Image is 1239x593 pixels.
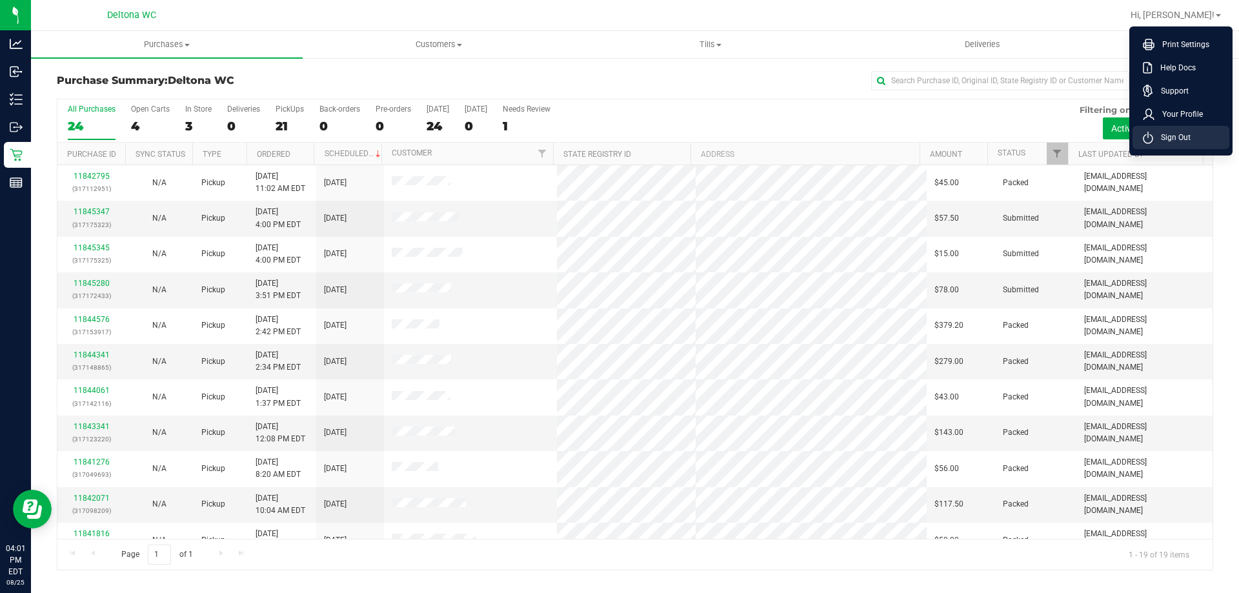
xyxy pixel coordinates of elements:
[376,105,411,114] div: Pre-orders
[871,71,1129,90] input: Search Purchase ID, Original ID, State Registry ID or Customer Name...
[1047,143,1068,165] a: Filter
[256,206,301,230] span: [DATE] 4:00 PM EDT
[152,427,166,439] button: N/A
[152,177,166,189] button: N/A
[256,314,301,338] span: [DATE] 2:42 PM EDT
[1003,391,1029,403] span: Packed
[324,391,347,403] span: [DATE]
[934,177,959,189] span: $45.00
[256,385,301,409] span: [DATE] 1:37 PM EDT
[427,119,449,134] div: 24
[152,534,166,547] button: N/A
[68,105,116,114] div: All Purchases
[1153,131,1191,144] span: Sign Out
[152,464,166,473] span: Not Applicable
[13,490,52,528] iframe: Resource center
[934,248,959,260] span: $15.00
[65,433,117,445] p: (317123220)
[74,350,110,359] a: 11844341
[74,243,110,252] a: 11845345
[168,74,234,86] span: Deltona WC
[303,31,574,58] a: Customers
[998,148,1025,157] a: Status
[152,178,166,187] span: Not Applicable
[276,105,304,114] div: PickUps
[65,290,117,302] p: (317172433)
[1154,108,1203,121] span: Your Profile
[152,284,166,296] button: N/A
[324,177,347,189] span: [DATE]
[1084,206,1205,230] span: [EMAIL_ADDRESS][DOMAIN_NAME]
[152,356,166,368] button: N/A
[65,505,117,517] p: (317098209)
[107,10,156,21] span: Deltona WC
[136,150,185,159] a: Sync Status
[934,356,963,368] span: $279.00
[930,150,962,159] a: Amount
[67,150,116,159] a: Purchase ID
[201,391,225,403] span: Pickup
[31,39,303,50] span: Purchases
[10,93,23,106] inline-svg: Inventory
[934,427,963,439] span: $143.00
[1131,10,1214,20] span: Hi, [PERSON_NAME]!
[563,150,631,159] a: State Registry ID
[934,319,963,332] span: $379.20
[185,119,212,134] div: 3
[324,534,347,547] span: [DATE]
[1084,385,1205,409] span: [EMAIL_ADDRESS][DOMAIN_NAME]
[847,31,1118,58] a: Deliveries
[152,212,166,225] button: N/A
[201,463,225,475] span: Pickup
[256,349,301,374] span: [DATE] 2:34 PM EDT
[934,284,959,296] span: $78.00
[201,319,225,332] span: Pickup
[203,150,221,159] a: Type
[256,492,305,517] span: [DATE] 10:04 AM EDT
[1103,117,1163,139] button: Active only
[465,105,487,114] div: [DATE]
[201,284,225,296] span: Pickup
[324,284,347,296] span: [DATE]
[74,172,110,181] a: 11842795
[1143,85,1224,97] a: Support
[152,498,166,510] button: N/A
[1003,463,1029,475] span: Packed
[324,427,347,439] span: [DATE]
[74,386,110,395] a: 11844061
[1084,277,1205,302] span: [EMAIL_ADDRESS][DOMAIN_NAME]
[256,242,301,266] span: [DATE] 4:00 PM EDT
[1153,61,1196,74] span: Help Docs
[934,212,959,225] span: $57.50
[68,119,116,134] div: 24
[1084,242,1205,266] span: [EMAIL_ADDRESS][DOMAIN_NAME]
[1003,427,1029,439] span: Packed
[303,39,574,50] span: Customers
[227,105,260,114] div: Deliveries
[74,494,110,503] a: 11842071
[1084,314,1205,338] span: [EMAIL_ADDRESS][DOMAIN_NAME]
[256,170,305,195] span: [DATE] 11:02 AM EDT
[227,119,260,134] div: 0
[152,463,166,475] button: N/A
[110,545,203,565] span: Page of 1
[152,249,166,258] span: Not Applicable
[65,397,117,410] p: (317142116)
[10,148,23,161] inline-svg: Retail
[256,277,301,302] span: [DATE] 3:51 PM EDT
[574,31,846,58] a: Tills
[201,498,225,510] span: Pickup
[1003,212,1039,225] span: Submitted
[152,321,166,330] span: Not Applicable
[934,463,959,475] span: $56.00
[256,528,301,552] span: [DATE] 9:01 AM EDT
[392,148,432,157] a: Customer
[256,456,301,481] span: [DATE] 8:20 AM EDT
[131,105,170,114] div: Open Carts
[934,391,959,403] span: $43.00
[934,534,959,547] span: $50.00
[256,421,305,445] span: [DATE] 12:08 PM EDT
[319,119,360,134] div: 0
[65,326,117,338] p: (317153917)
[376,119,411,134] div: 0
